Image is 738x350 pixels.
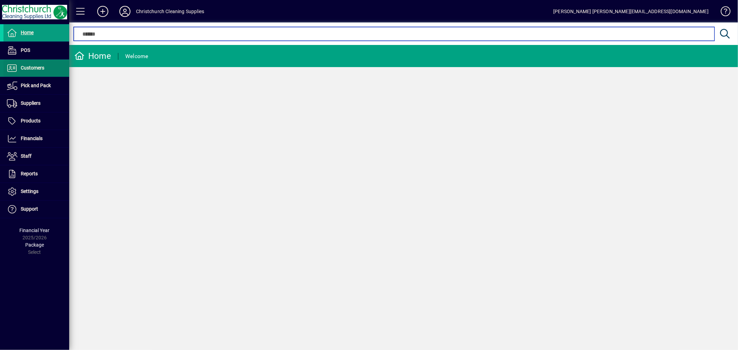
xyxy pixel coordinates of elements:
span: Home [21,30,34,35]
span: POS [21,47,30,53]
a: Support [3,201,69,218]
a: Reports [3,165,69,183]
span: Staff [21,153,31,159]
button: Add [92,5,114,18]
a: Financials [3,130,69,147]
span: Financial Year [20,228,50,233]
div: Welcome [125,51,148,62]
a: Suppliers [3,95,69,112]
span: Settings [21,188,38,194]
span: Financials [21,136,43,141]
button: Profile [114,5,136,18]
span: Package [25,242,44,248]
a: Products [3,112,69,130]
div: Home [74,50,111,62]
a: Settings [3,183,69,200]
a: Knowledge Base [716,1,729,24]
a: Pick and Pack [3,77,69,94]
a: Staff [3,148,69,165]
a: Customers [3,59,69,77]
div: [PERSON_NAME] [PERSON_NAME][EMAIL_ADDRESS][DOMAIN_NAME] [553,6,709,17]
a: POS [3,42,69,59]
span: Pick and Pack [21,83,51,88]
span: Reports [21,171,38,176]
div: Christchurch Cleaning Supplies [136,6,204,17]
span: Suppliers [21,100,40,106]
span: Products [21,118,40,123]
span: Support [21,206,38,212]
span: Customers [21,65,44,71]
